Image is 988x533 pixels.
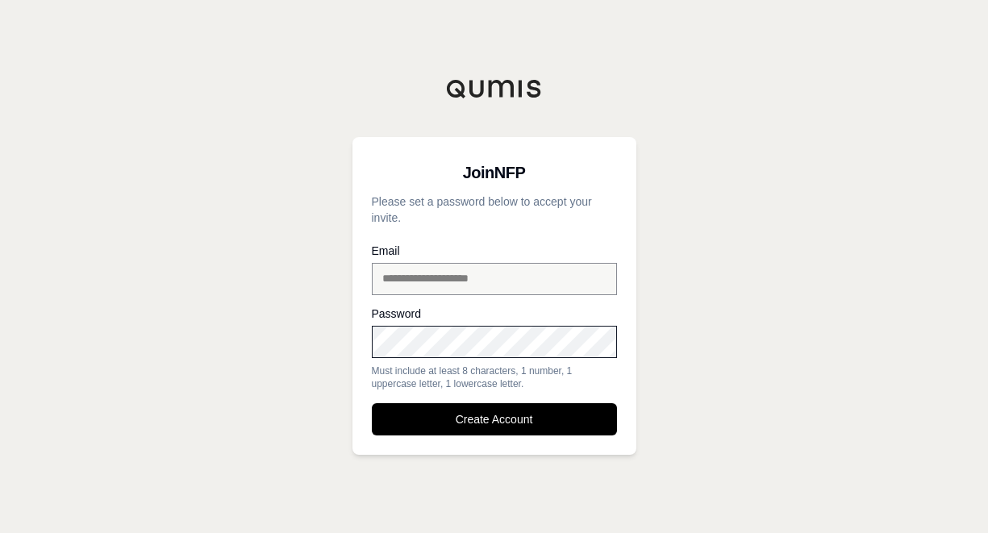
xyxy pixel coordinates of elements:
[372,156,617,189] h3: Join NFP
[372,308,617,319] label: Password
[372,194,617,226] p: Please set a password below to accept your invite.
[372,403,617,435] button: Create Account
[372,364,617,390] div: Must include at least 8 characters, 1 number, 1 uppercase letter, 1 lowercase letter.
[372,245,617,256] label: Email
[446,79,543,98] img: Qumis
